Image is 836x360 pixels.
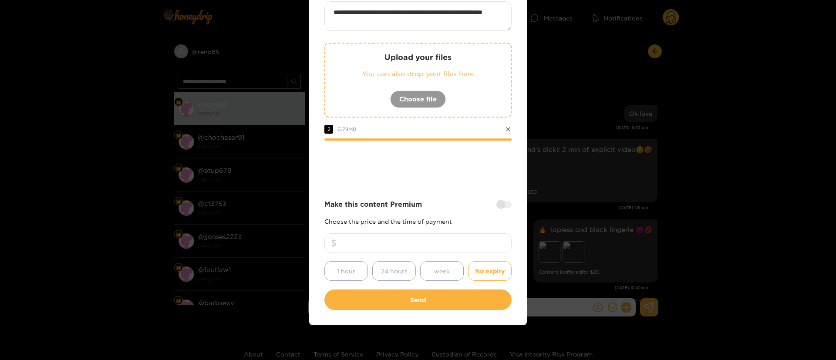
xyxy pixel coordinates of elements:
span: 1 hour [337,266,355,276]
span: No expiry [475,266,505,276]
button: Choose file [390,91,446,108]
span: 2 [324,125,333,134]
p: Upload your files [343,52,493,62]
button: 24 hours [372,261,416,281]
button: week [420,261,464,281]
button: 1 hour [324,261,368,281]
p: Choose the price and the time of payment [324,218,512,225]
p: You can also drop your files here [343,69,493,79]
span: week [434,266,450,276]
span: 6.73 MB [337,126,357,132]
span: 24 hours [381,266,408,276]
button: Send [324,289,512,310]
button: No expiry [468,261,512,281]
strong: Make this content Premium [324,199,422,209]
